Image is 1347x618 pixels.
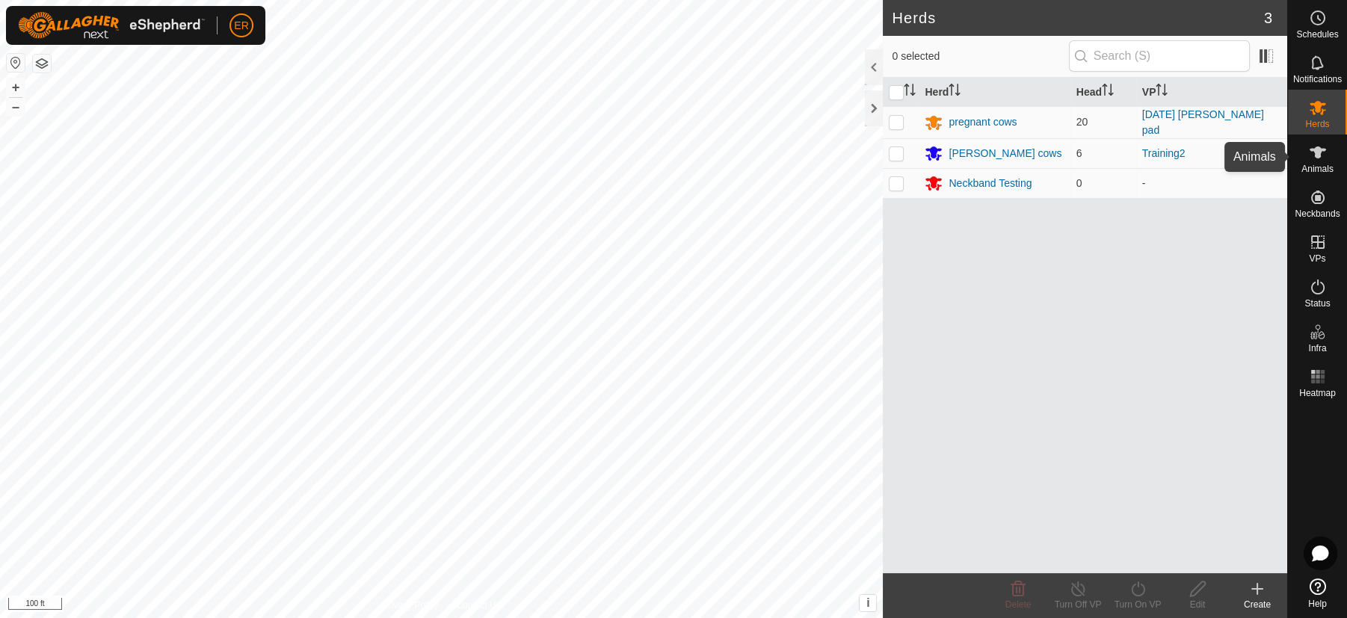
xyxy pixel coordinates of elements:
th: Herd [919,78,1070,107]
div: Edit [1168,598,1227,611]
span: 0 [1076,177,1082,189]
p-sorticon: Activate to sort [1156,86,1168,98]
th: VP [1136,78,1287,107]
a: Privacy Policy [383,599,439,612]
p-sorticon: Activate to sort [904,86,916,98]
button: Map Layers [33,55,51,72]
span: ER [234,18,248,34]
span: Notifications [1293,75,1342,84]
h2: Herds [892,9,1263,27]
div: [PERSON_NAME] cows [949,146,1061,161]
span: i [866,596,869,609]
span: Animals [1301,164,1334,173]
input: Search (S) [1069,40,1250,72]
p-sorticon: Activate to sort [1102,86,1114,98]
button: + [7,78,25,96]
div: Create [1227,598,1287,611]
img: Gallagher Logo [18,12,205,39]
div: Neckband Testing [949,176,1032,191]
a: Help [1288,572,1347,614]
span: Neckbands [1295,209,1340,218]
span: Infra [1308,344,1326,353]
a: Training2 [1142,147,1186,159]
span: Herds [1305,120,1329,129]
span: 3 [1264,7,1272,29]
td: - [1136,168,1287,198]
button: – [7,98,25,116]
span: Delete [1005,599,1032,610]
span: 6 [1076,147,1082,159]
th: Head [1070,78,1136,107]
a: [DATE] [PERSON_NAME] pad [1142,108,1264,136]
div: pregnant cows [949,114,1017,130]
div: Turn On VP [1108,598,1168,611]
button: i [860,595,876,611]
span: Status [1304,299,1330,308]
span: Help [1308,599,1327,608]
span: Heatmap [1299,389,1336,398]
span: 0 selected [892,49,1068,64]
span: VPs [1309,254,1325,263]
button: Reset Map [7,54,25,72]
a: Contact Us [456,599,500,612]
span: Schedules [1296,30,1338,39]
p-sorticon: Activate to sort [949,86,961,98]
div: Turn Off VP [1048,598,1108,611]
span: 20 [1076,116,1088,128]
